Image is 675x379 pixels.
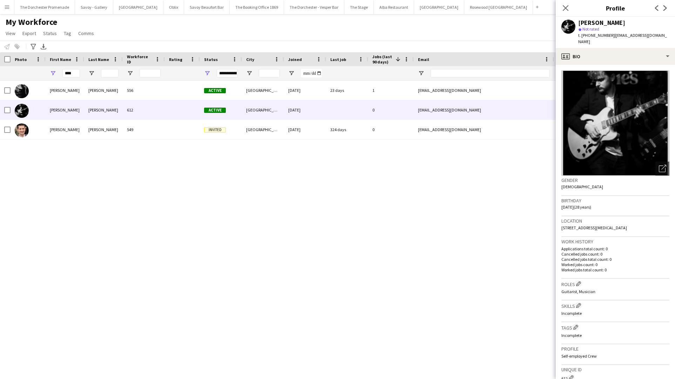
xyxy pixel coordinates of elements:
[561,251,669,257] p: Cancelled jobs count: 0
[50,57,71,62] span: First Name
[22,30,36,36] span: Export
[561,70,669,176] img: Crew avatar or photo
[43,30,57,36] span: Status
[204,57,218,62] span: Status
[561,324,669,331] h3: Tags
[561,267,669,272] p: Worked jobs total count: 0
[242,81,284,100] div: [GEOGRAPHIC_DATA]
[578,33,615,38] span: t. [PHONE_NUMBER]
[561,238,669,245] h3: Work history
[561,262,669,267] p: Worked jobs count: 0
[40,29,60,38] a: Status
[326,81,368,100] div: 23 days
[6,30,15,36] span: View
[163,0,184,14] button: Oblix
[556,48,675,65] div: Bio
[368,120,414,139] div: 0
[204,88,226,93] span: Active
[15,57,27,62] span: Photo
[230,0,284,14] button: The Booking Office 1869
[64,30,71,36] span: Tag
[561,333,669,338] p: Incomplete
[78,30,94,36] span: Comms
[561,246,669,251] p: Applications total count: 0
[50,70,56,76] button: Open Filter Menu
[561,197,669,204] h3: Birthday
[655,162,669,176] div: Open photos pop-in
[84,81,123,100] div: [PERSON_NAME]
[561,257,669,262] p: Cancelled jobs total count: 0
[127,70,133,76] button: Open Filter Menu
[288,70,295,76] button: Open Filter Menu
[259,69,280,77] input: City Filter Input
[431,69,550,77] input: Email Filter Input
[15,84,29,98] img: Rory Hudson
[123,100,165,120] div: 612
[561,204,591,210] span: [DATE] (28 years)
[368,81,414,100] div: 1
[561,353,669,359] p: Self-employed Crew
[464,0,533,14] button: Rosewood [GEOGRAPHIC_DATA]
[75,29,97,38] a: Comms
[140,69,161,77] input: Workforce ID Filter Input
[561,346,669,352] h3: Profile
[368,100,414,120] div: 0
[344,0,374,14] button: The Stage
[6,17,57,27] span: My Workforce
[578,20,625,26] div: [PERSON_NAME]
[169,57,182,62] span: Rating
[414,81,554,100] div: [EMAIL_ADDRESS][DOMAIN_NAME]
[204,70,210,76] button: Open Filter Menu
[204,127,226,133] span: Invited
[418,57,429,62] span: Email
[184,0,230,14] button: Savoy Beaufort Bar
[554,100,644,120] div: [PHONE_NUMBER]
[284,0,344,14] button: The Dorchester - Vesper Bar
[554,120,644,139] div: [PHONE_NUMBER]
[582,26,599,32] span: Not rated
[246,70,252,76] button: Open Filter Menu
[15,123,29,137] img: Rory Sadler
[84,100,123,120] div: [PERSON_NAME]
[561,366,669,373] h3: Unique ID
[113,0,163,14] button: [GEOGRAPHIC_DATA]
[561,280,669,287] h3: Roles
[554,81,644,100] div: [PHONE_NUMBER]
[556,4,675,13] h3: Profile
[123,120,165,139] div: 549
[3,29,18,38] a: View
[284,100,326,120] div: [DATE]
[29,42,38,51] app-action-btn: Advanced filters
[414,120,554,139] div: [EMAIL_ADDRESS][DOMAIN_NAME]
[561,225,627,230] span: [STREET_ADDRESS][MEDICAL_DATA]
[372,54,393,65] span: Jobs (last 90 days)
[127,54,152,65] span: Workforce ID
[46,100,84,120] div: [PERSON_NAME]
[75,0,113,14] button: Savoy - Gallery
[123,81,165,100] div: 556
[561,177,669,183] h3: Gender
[284,81,326,100] div: [DATE]
[46,81,84,100] div: [PERSON_NAME]
[20,29,39,38] a: Export
[561,218,669,224] h3: Location
[14,0,75,14] button: The Dorchester Promenade
[15,104,29,118] img: Rory Mann
[88,57,109,62] span: Last Name
[101,69,119,77] input: Last Name Filter Input
[326,120,368,139] div: 324 days
[62,69,80,77] input: First Name Filter Input
[242,100,284,120] div: [GEOGRAPHIC_DATA]
[246,57,254,62] span: City
[301,69,322,77] input: Joined Filter Input
[418,70,424,76] button: Open Filter Menu
[561,289,595,294] span: Guitarist, Musician
[288,57,302,62] span: Joined
[330,57,346,62] span: Last job
[414,100,554,120] div: [EMAIL_ADDRESS][DOMAIN_NAME]
[39,42,48,51] app-action-btn: Export XLSX
[204,108,226,113] span: Active
[414,0,464,14] button: [GEOGRAPHIC_DATA]
[578,33,667,44] span: | [EMAIL_ADDRESS][DOMAIN_NAME]
[61,29,74,38] a: Tag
